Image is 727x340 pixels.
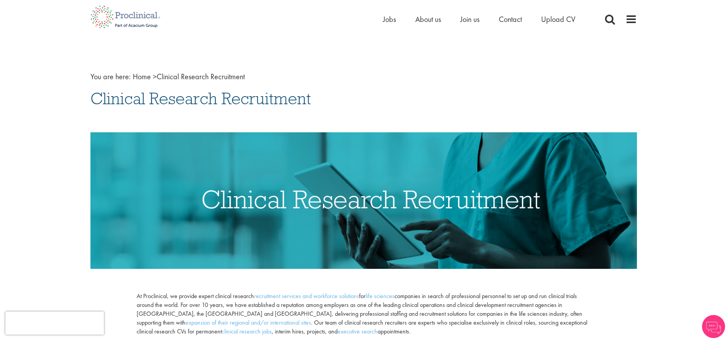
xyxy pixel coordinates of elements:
[5,312,104,335] iframe: reCAPTCHA
[90,132,637,269] img: Clinical Research Recruitment
[702,315,725,338] img: Chatbot
[499,14,522,24] a: Contact
[541,14,575,24] a: Upload CV
[254,292,359,300] a: recruitment services and workforce solutions
[186,318,311,327] a: expansion of their regional and/or international sites
[338,327,378,335] a: executive search
[222,327,272,335] a: clinical research jobs
[133,72,151,82] a: breadcrumb link to Home
[90,72,131,82] span: You are here:
[137,292,590,336] p: At Proclinical, we provide expert clinical research for companies in search of professional perso...
[460,14,480,24] a: Join us
[133,72,245,82] span: Clinical Research Recruitment
[415,14,441,24] a: About us
[90,88,311,109] span: Clinical Research Recruitment
[383,14,396,24] a: Jobs
[366,292,394,300] a: life sciences
[153,72,157,82] span: >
